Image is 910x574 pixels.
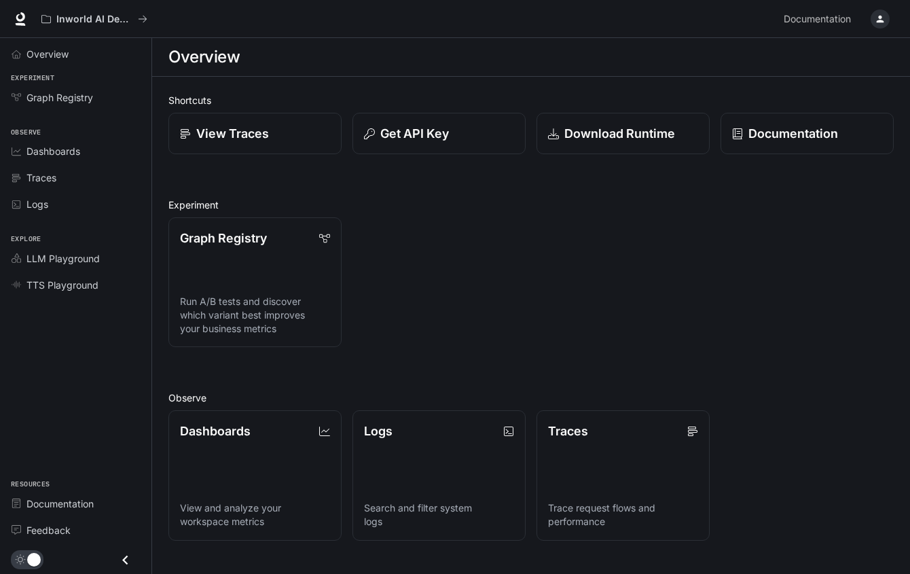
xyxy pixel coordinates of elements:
[26,197,48,211] span: Logs
[56,14,132,25] p: Inworld AI Demos
[196,124,269,143] p: View Traces
[26,497,94,511] span: Documentation
[180,422,251,440] p: Dashboards
[26,144,80,158] span: Dashboards
[564,124,675,143] p: Download Runtime
[536,113,710,154] a: Download Runtime
[5,192,146,216] a: Logs
[364,501,514,528] p: Search and filter system logs
[26,523,71,537] span: Feedback
[548,422,588,440] p: Traces
[380,124,449,143] p: Get API Key
[364,422,393,440] p: Logs
[784,11,851,28] span: Documentation
[168,113,342,154] a: View Traces
[748,124,838,143] p: Documentation
[168,391,894,405] h2: Observe
[5,166,146,190] a: Traces
[26,278,98,292] span: TTS Playground
[180,501,330,528] p: View and analyze your workspace metrics
[168,198,894,212] h2: Experiment
[27,552,41,567] span: Dark mode toggle
[180,295,330,336] p: Run A/B tests and discover which variant best improves your business metrics
[5,492,146,516] a: Documentation
[352,113,526,154] button: Get API Key
[168,93,894,107] h2: Shortcuts
[110,546,141,574] button: Close drawer
[352,410,526,540] a: LogsSearch and filter system logs
[35,5,153,33] button: All workspaces
[26,171,56,185] span: Traces
[26,251,100,266] span: LLM Playground
[5,273,146,297] a: TTS Playground
[168,43,240,71] h1: Overview
[778,5,861,33] a: Documentation
[721,113,894,154] a: Documentation
[26,47,69,61] span: Overview
[180,229,267,247] p: Graph Registry
[5,86,146,109] a: Graph Registry
[5,139,146,163] a: Dashboards
[168,410,342,540] a: DashboardsView and analyze your workspace metrics
[168,217,342,347] a: Graph RegistryRun A/B tests and discover which variant best improves your business metrics
[5,42,146,66] a: Overview
[536,410,710,540] a: TracesTrace request flows and performance
[5,518,146,542] a: Feedback
[5,247,146,270] a: LLM Playground
[548,501,698,528] p: Trace request flows and performance
[26,90,93,105] span: Graph Registry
